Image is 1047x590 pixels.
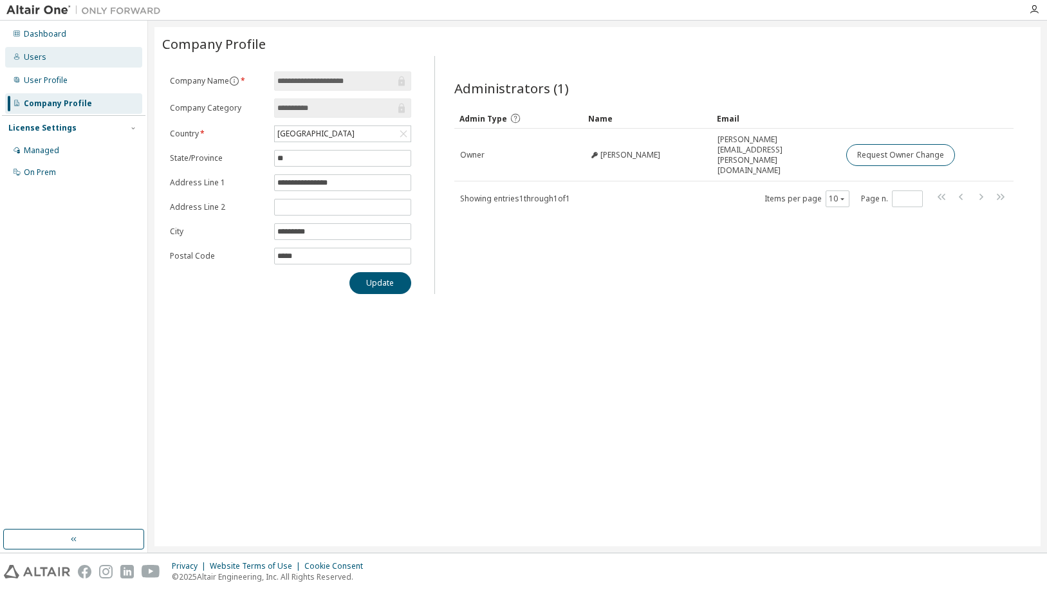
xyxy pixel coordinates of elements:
[275,126,411,142] div: [GEOGRAPHIC_DATA]
[170,103,266,113] label: Company Category
[170,226,266,237] label: City
[24,98,92,109] div: Company Profile
[170,178,266,188] label: Address Line 1
[162,35,266,53] span: Company Profile
[4,565,70,578] img: altair_logo.svg
[459,113,507,124] span: Admin Type
[172,571,371,582] p: © 2025 Altair Engineering, Inc. All Rights Reserved.
[764,190,849,207] span: Items per page
[229,76,239,86] button: information
[170,202,266,212] label: Address Line 2
[24,75,68,86] div: User Profile
[718,134,835,176] span: [PERSON_NAME][EMAIL_ADDRESS][PERSON_NAME][DOMAIN_NAME]
[170,76,266,86] label: Company Name
[170,153,266,163] label: State/Province
[454,79,569,97] span: Administrators (1)
[846,144,955,166] button: Request Owner Change
[210,561,304,571] div: Website Terms of Use
[24,29,66,39] div: Dashboard
[304,561,371,571] div: Cookie Consent
[24,145,59,156] div: Managed
[172,561,210,571] div: Privacy
[78,565,91,578] img: facebook.svg
[275,127,357,141] div: [GEOGRAPHIC_DATA]
[588,108,707,129] div: Name
[142,565,160,578] img: youtube.svg
[99,565,113,578] img: instagram.svg
[170,251,266,261] label: Postal Code
[170,129,266,139] label: Country
[829,194,846,204] button: 10
[600,150,660,160] span: [PERSON_NAME]
[24,167,56,178] div: On Prem
[120,565,134,578] img: linkedin.svg
[861,190,923,207] span: Page n.
[6,4,167,17] img: Altair One
[717,108,835,129] div: Email
[24,52,46,62] div: Users
[349,272,411,294] button: Update
[8,123,77,133] div: License Settings
[460,150,485,160] span: Owner
[460,193,570,204] span: Showing entries 1 through 1 of 1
